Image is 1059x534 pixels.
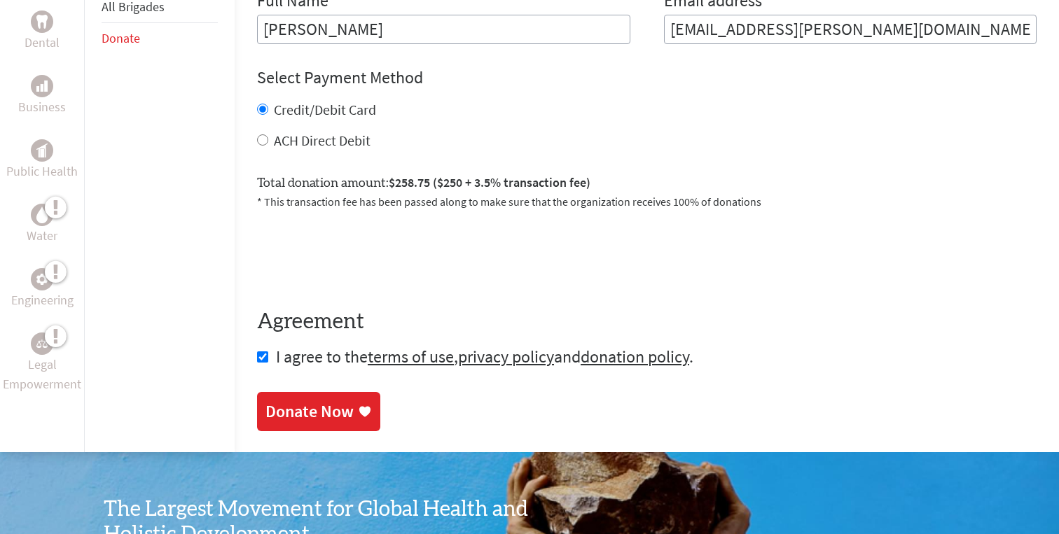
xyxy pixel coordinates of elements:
[27,226,57,246] p: Water
[276,346,693,367] span: I agree to the , and .
[274,101,376,118] label: Credit/Debit Card
[25,33,60,52] p: Dental
[36,339,48,348] img: Legal Empowerment
[257,193,1037,210] p: * This transaction fee has been passed along to make sure that the organization receives 100% of ...
[31,268,53,290] div: Engineering
[31,332,53,355] div: Legal Empowerment
[36,143,48,157] img: Public Health
[458,346,554,367] a: privacy policy
[3,355,81,394] p: Legal Empowerment
[257,173,590,193] label: Total donation amount:
[27,204,57,246] a: WaterWater
[257,309,1037,335] h4: Agreement
[257,392,380,431] a: Donate Now
[3,332,81,394] a: Legal EmpowermentLegal Empowerment
[11,290,74,310] p: Engineering
[368,346,454,367] a: terms of use
[102,30,140,46] a: Donate
[102,23,218,54] li: Donate
[389,174,590,190] span: $258.75 ($250 + 3.5% transaction fee)
[257,66,1037,89] h4: Select Payment Method
[18,97,66,117] p: Business
[257,15,630,44] input: Enter Full Name
[36,80,48,92] img: Business
[11,268,74,310] a: EngineeringEngineering
[6,162,78,181] p: Public Health
[18,75,66,117] a: BusinessBusiness
[36,15,48,29] img: Dental
[664,15,1037,44] input: Your Email
[25,10,60,52] a: DentalDental
[257,227,470,281] iframe: reCAPTCHA
[265,400,354,423] div: Donate Now
[36,207,48,223] img: Water
[274,132,371,149] label: ACH Direct Debit
[31,204,53,226] div: Water
[6,139,78,181] a: Public HealthPublic Health
[36,274,48,285] img: Engineering
[31,75,53,97] div: Business
[31,139,53,162] div: Public Health
[581,346,689,367] a: donation policy
[31,10,53,33] div: Dental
